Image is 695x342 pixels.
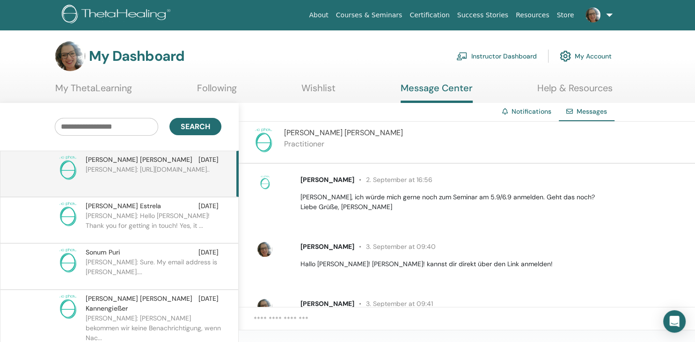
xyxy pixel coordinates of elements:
[86,201,161,211] span: [PERSON_NAME] Estrela
[300,259,684,269] p: Hallo [PERSON_NAME]! [PERSON_NAME]! kannst dir direkt über den Link anmelden!
[300,242,354,251] span: [PERSON_NAME]
[354,242,436,251] span: 3. September at 09:40
[86,247,120,257] span: Sonum Puri
[577,107,607,116] span: Messages
[354,299,433,308] span: 3. September at 09:41
[198,201,219,211] span: [DATE]
[332,7,406,24] a: Courses & Seminars
[55,247,81,274] img: no-photo.png
[257,299,272,314] img: default.jpg
[250,127,277,153] img: no-photo.png
[169,118,221,135] button: Search
[86,294,198,313] span: [PERSON_NAME] [PERSON_NAME] Kannengießer
[198,294,219,313] span: [DATE]
[284,128,403,138] span: [PERSON_NAME] [PERSON_NAME]
[198,247,219,257] span: [DATE]
[512,7,553,24] a: Resources
[257,175,272,190] img: no-photo.png
[197,82,237,101] a: Following
[86,211,221,239] p: [PERSON_NAME]: Hello [PERSON_NAME]! Thank you for getting in touch! Yes, it ...
[86,257,221,285] p: [PERSON_NAME]: Sure. My email address is [PERSON_NAME]....
[55,294,81,320] img: no-photo.png
[55,82,132,101] a: My ThetaLearning
[537,82,613,101] a: Help & Resources
[406,7,453,24] a: Certification
[62,5,174,26] img: logo.png
[354,175,432,184] span: 2. September at 16:56
[55,201,81,227] img: no-photo.png
[55,41,85,71] img: default.jpg
[257,242,272,257] img: default.jpg
[512,107,551,116] a: Notifications
[300,192,684,212] p: [PERSON_NAME], ich würde mich gerne noch zum Seminar am 5.9/6.9 anmelden. Geht das noch? Liebe Gr...
[305,7,332,24] a: About
[300,299,354,308] span: [PERSON_NAME]
[560,46,612,66] a: My Account
[181,122,210,131] span: Search
[86,313,221,342] p: [PERSON_NAME]: [PERSON_NAME] bekommen wir keine Benachrichtigung, wenn Nac...
[456,52,468,60] img: chalkboard-teacher.svg
[456,46,537,66] a: Instructor Dashboard
[55,155,81,181] img: no-photo.png
[86,155,192,165] span: [PERSON_NAME] [PERSON_NAME]
[86,165,221,193] p: [PERSON_NAME]: [URL][DOMAIN_NAME]..
[89,48,184,65] h3: My Dashboard
[301,82,336,101] a: Wishlist
[663,310,686,333] div: Open Intercom Messenger
[300,175,354,184] span: [PERSON_NAME]
[198,155,219,165] span: [DATE]
[553,7,578,24] a: Store
[585,7,600,22] img: default.jpg
[401,82,473,103] a: Message Center
[284,138,403,150] p: Practitioner
[454,7,512,24] a: Success Stories
[560,48,571,64] img: cog.svg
